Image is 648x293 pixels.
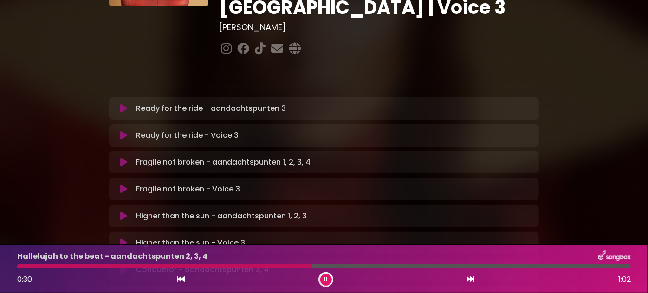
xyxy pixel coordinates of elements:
[136,157,311,168] p: Fragile not broken - aandachtspunten 1, 2, 3, 4
[598,250,631,262] img: songbox-logo-white.png
[136,130,239,141] p: Ready for the ride - Voice 3
[17,251,207,262] p: Hallelujah to the beat - aandachtspunten 2, 3, 4
[220,22,539,32] h3: [PERSON_NAME]
[136,184,240,195] p: Fragile not broken - Voice 3
[17,274,32,285] span: 0:30
[136,210,307,222] p: Higher than the sun - aandachtspunten 1, 2, 3
[136,103,286,114] p: Ready for the ride - aandachtspunten 3
[136,237,245,248] p: Higher than the sun - Voice 3
[618,274,631,285] span: 1:02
